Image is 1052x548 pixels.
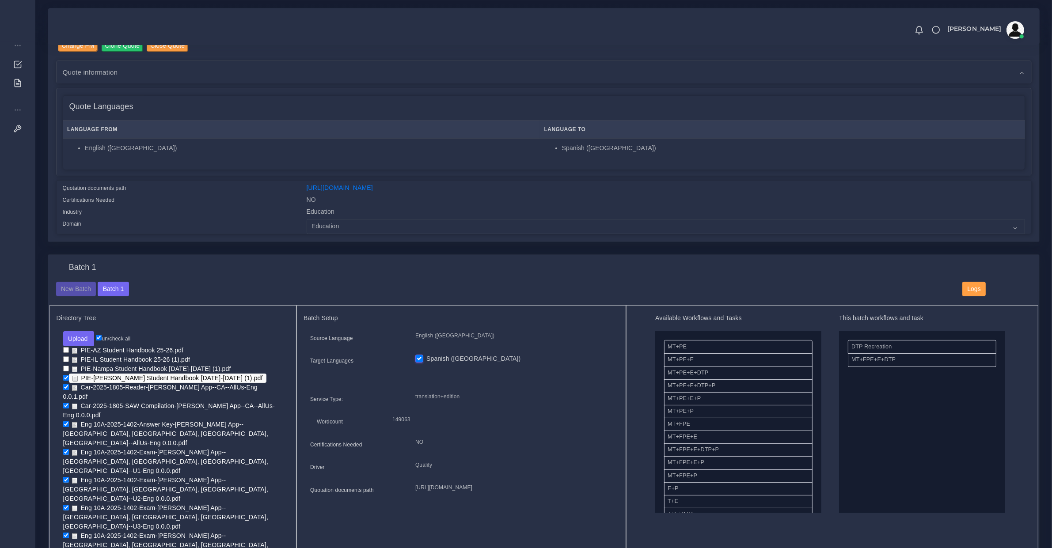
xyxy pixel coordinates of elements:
th: Language To [539,121,1025,139]
a: Car-2025-1805-SAW Compilation-[PERSON_NAME] App--CA--AllUs-Eng 0.0.0.pdf [63,402,275,420]
li: MT+FPE+P [664,469,813,483]
a: [PERSON_NAME]avatar [943,21,1027,39]
a: New Batch [56,285,96,292]
label: Industry [63,208,82,216]
label: Quotation documents path [310,486,374,494]
li: MT+PE+E+P [664,392,813,405]
p: 149063 [392,415,606,424]
div: NO [300,195,1032,207]
a: PIE-[PERSON_NAME] Student Handbook [DATE]-[DATE] (1).pdf [69,374,266,383]
label: Service Type: [310,395,343,403]
label: Certifications Needed [310,441,362,449]
p: translation+edition [415,392,612,401]
h5: Batch Setup [304,314,619,322]
h5: Available Workflows and Tasks [655,314,821,322]
span: Quote information [63,67,118,77]
input: Clone Quote [102,40,144,52]
p: English ([GEOGRAPHIC_DATA]) [415,331,612,340]
span: [PERSON_NAME] [947,26,1002,32]
li: MT+PE+E+DTP+P [664,379,813,393]
li: T+E [664,495,813,508]
p: Quality [415,461,612,470]
input: Close Quote [147,40,188,52]
label: Quotation documents path [63,184,126,192]
h5: This batch workflows and task [839,314,1005,322]
label: un/check all [96,335,130,343]
li: English ([GEOGRAPHIC_DATA]) [85,144,535,153]
label: Driver [310,463,325,471]
h5: Directory Tree [57,314,290,322]
a: [URL][DOMAIN_NAME] [307,184,373,191]
a: Eng 10A-2025-1402-Exam-[PERSON_NAME] App--[GEOGRAPHIC_DATA], [GEOGRAPHIC_DATA], [GEOGRAPHIC_DATA]... [63,448,268,475]
li: MT+FPE+E [664,431,813,444]
li: T+E+DTP [664,508,813,521]
a: Batch 1 [98,285,129,292]
li: MT+FPE [664,418,813,431]
a: PIE-AZ Student Handbook 25-26.pdf [69,346,187,355]
input: un/check all [96,335,102,340]
li: MT+FPE+E+DTP [848,353,996,367]
span: Logs [968,285,981,292]
li: MT+FPE+E+P [664,456,813,469]
a: Eng 10A-2025-1402-Answer Key-[PERSON_NAME] App--[GEOGRAPHIC_DATA], [GEOGRAPHIC_DATA], [GEOGRAPHIC... [63,420,268,447]
a: PIE-IL Student Handbook 25-26 (1).pdf [69,355,193,364]
input: Change PM [58,40,98,52]
li: DTP Recreation [848,340,996,354]
h4: Quote Languages [69,102,133,112]
a: Eng 10A-2025-1402-Exam-[PERSON_NAME] App--[GEOGRAPHIC_DATA], [GEOGRAPHIC_DATA], [GEOGRAPHIC_DATA]... [63,504,268,531]
li: MT+PE+E [664,353,813,367]
li: MT+PE+E+DTP [664,367,813,380]
a: PIE-Nampa Student Handbook [DATE]-[DATE] (1).pdf [69,365,234,373]
div: Education [300,207,1032,219]
label: Domain [63,220,81,228]
button: Upload [63,331,95,346]
li: MT+PE+P [664,405,813,418]
button: Batch 1 [98,282,129,297]
label: Certifications Needed [63,196,115,204]
li: MT+PE [664,340,813,354]
label: Wordcount [317,418,343,426]
img: avatar [1006,21,1024,39]
button: New Batch [56,282,96,297]
button: Logs [962,282,986,297]
p: [URL][DOMAIN_NAME] [415,483,612,492]
h4: Batch 1 [69,263,96,272]
label: Target Languages [310,357,353,365]
div: Quote information [57,61,1031,83]
li: Spanish ([GEOGRAPHIC_DATA]) [562,144,1020,153]
li: E+P [664,482,813,495]
label: Source Language [310,334,353,342]
label: Spanish ([GEOGRAPHIC_DATA]) [426,354,520,363]
a: Car-2025-1805-Reader-[PERSON_NAME] App--CA--AllUs-Eng 0.0.1.pdf [63,383,258,401]
li: MT+FPE+E+DTP+P [664,443,813,457]
th: Language From [63,121,540,139]
p: NO [415,438,612,447]
a: Eng 10A-2025-1402-Exam-[PERSON_NAME] App--[GEOGRAPHIC_DATA], [GEOGRAPHIC_DATA], [GEOGRAPHIC_DATA]... [63,476,268,503]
